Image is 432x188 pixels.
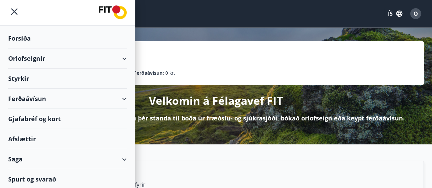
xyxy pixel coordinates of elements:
[165,69,175,77] span: 0 kr.
[8,129,127,149] div: Afslættir
[8,149,127,169] div: Saga
[8,109,127,129] div: Gjafabréf og kort
[414,10,418,17] span: O
[407,5,424,22] button: O
[99,5,127,19] img: union_logo
[28,114,405,122] p: Hér getur þú sótt um þá styrki sem þér standa til boða úr fræðslu- og sjúkrasjóði, bókað orlofsei...
[8,89,127,109] div: Ferðaávísun
[149,93,283,108] p: Velkomin á Félagavef FIT
[8,5,20,18] button: menu
[8,28,127,48] div: Forsíða
[384,8,406,20] button: ÍS
[8,48,127,69] div: Orlofseignir
[8,69,127,89] div: Styrkir
[134,69,164,77] p: Ferðaávísun :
